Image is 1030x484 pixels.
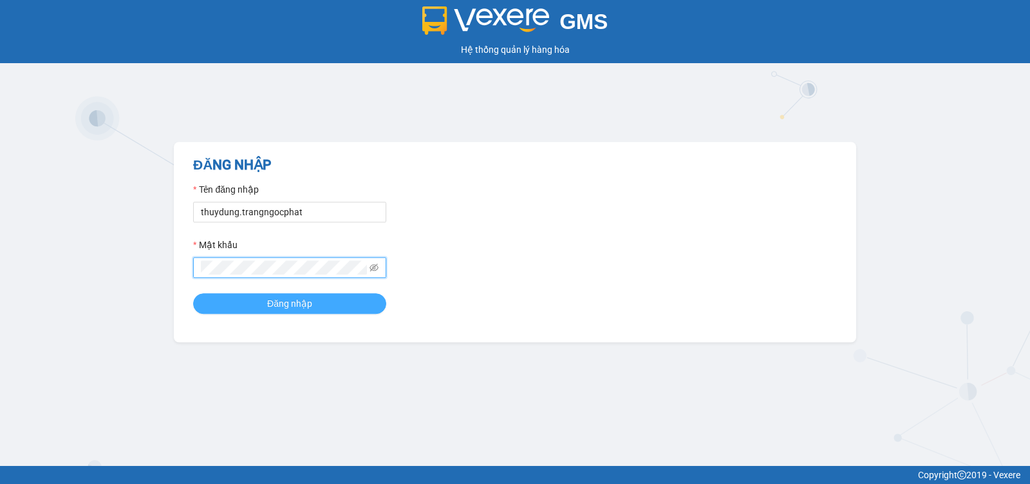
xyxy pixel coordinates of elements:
img: logo 2 [422,6,550,35]
h2: ĐĂNG NHẬP [193,155,386,176]
span: Đăng nhập [267,296,312,311]
input: Tên đăng nhập [193,202,386,222]
div: Hệ thống quản lý hàng hóa [3,43,1027,57]
label: Tên đăng nhập [193,182,259,197]
span: GMS [559,10,608,34]
span: copyright [957,470,966,479]
button: Đăng nhập [193,293,386,314]
label: Mật khẩu [193,238,238,252]
input: Mật khẩu [201,260,367,275]
span: eye-invisible [370,263,379,272]
div: Copyright 2019 - Vexere [10,468,1020,482]
a: GMS [422,19,608,30]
